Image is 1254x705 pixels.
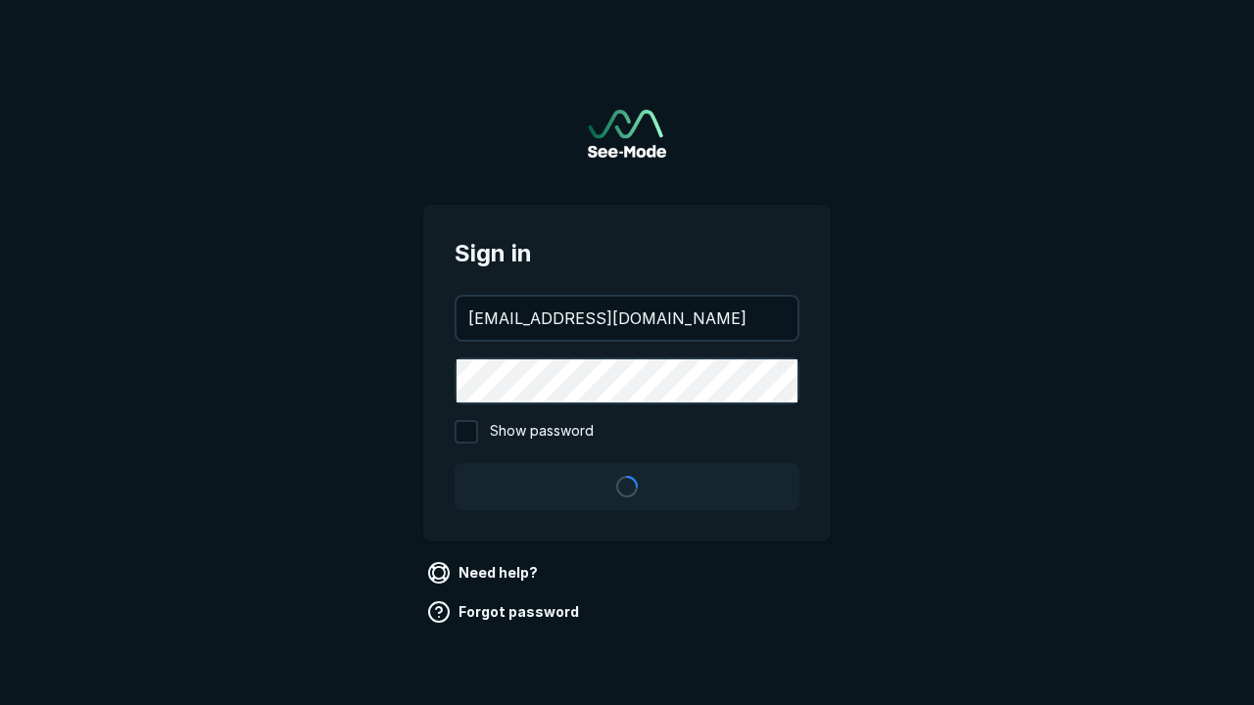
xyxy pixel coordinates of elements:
img: See-Mode Logo [588,110,666,158]
input: your@email.com [457,297,797,340]
span: Show password [490,420,594,444]
a: Need help? [423,557,546,588]
a: Forgot password [423,596,587,628]
a: Go to sign in [588,110,666,158]
span: Sign in [455,236,799,271]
